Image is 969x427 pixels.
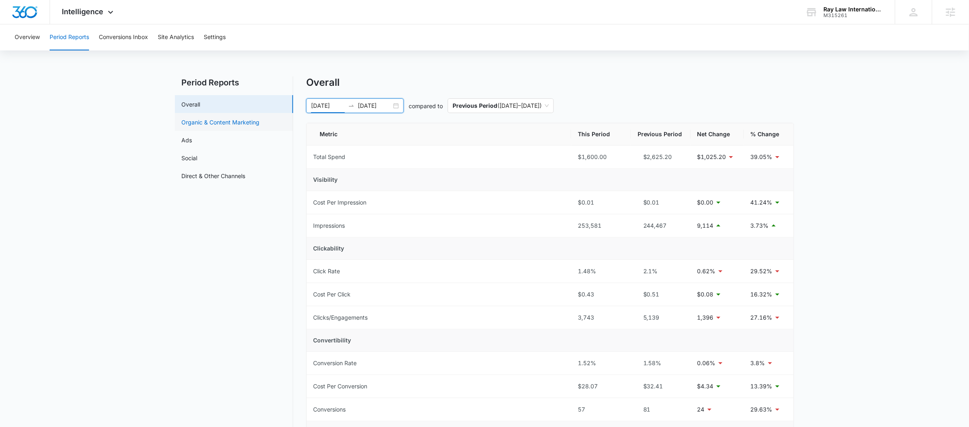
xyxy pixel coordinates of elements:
[744,123,794,146] th: % Change
[99,24,148,50] button: Conversions Inbox
[751,313,773,322] p: 27.16%
[751,405,773,414] p: 29.63%
[751,198,773,207] p: 41.24%
[62,7,104,16] span: Intelligence
[578,267,625,276] div: 1.48%
[181,154,197,162] a: Social
[181,172,245,180] a: Direct & Other Channels
[638,359,684,368] div: 1.58%
[751,290,773,299] p: 16.32%
[578,152,625,161] div: $1,600.00
[348,102,355,109] span: to
[307,123,571,146] th: Metric
[638,198,684,207] div: $0.01
[313,152,345,161] div: Total Spend
[697,198,714,207] p: $0.00
[358,101,392,110] input: End date
[638,382,684,391] div: $32.41
[313,405,346,414] div: Conversions
[313,198,366,207] div: Cost Per Impression
[571,123,631,146] th: This Period
[751,382,773,391] p: 13.39%
[824,6,883,13] div: account name
[578,198,625,207] div: $0.01
[313,221,345,230] div: Impressions
[697,152,726,161] p: $1,025.20
[313,359,357,368] div: Conversion Rate
[306,76,340,89] h1: Overall
[697,221,714,230] p: 9,114
[751,221,769,230] p: 3.73%
[409,102,443,110] p: compared to
[638,313,684,322] div: 5,139
[307,329,794,352] td: Convertibility
[697,313,714,322] p: 1,396
[697,290,714,299] p: $0.08
[631,123,691,146] th: Previous Period
[181,136,192,144] a: Ads
[311,101,345,110] input: Start date
[453,99,549,113] span: ( [DATE] – [DATE] )
[691,123,744,146] th: Net Change
[638,405,684,414] div: 81
[751,152,773,161] p: 39.05%
[181,100,200,109] a: Overall
[313,267,340,276] div: Click Rate
[697,359,716,368] p: 0.06%
[578,359,625,368] div: 1.52%
[50,24,89,50] button: Period Reports
[313,382,367,391] div: Cost Per Conversion
[307,237,794,260] td: Clickability
[578,313,625,322] div: 3,743
[697,405,705,414] p: 24
[578,221,625,230] div: 253,581
[313,290,351,299] div: Cost Per Click
[158,24,194,50] button: Site Analytics
[638,152,684,161] div: $2,625.20
[15,24,40,50] button: Overview
[175,76,293,89] h2: Period Reports
[638,267,684,276] div: 2.1%
[181,118,259,126] a: Organic & Content Marketing
[697,267,716,276] p: 0.62%
[453,102,497,109] p: Previous Period
[578,382,625,391] div: $28.07
[307,169,794,191] td: Visibility
[204,24,226,50] button: Settings
[697,382,714,391] p: $4.34
[751,267,773,276] p: 29.52%
[751,359,765,368] p: 3.8%
[824,13,883,18] div: account id
[348,102,355,109] span: swap-right
[638,290,684,299] div: $0.51
[638,221,684,230] div: 244,467
[578,290,625,299] div: $0.43
[578,405,625,414] div: 57
[313,313,368,322] div: Clicks/Engagements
